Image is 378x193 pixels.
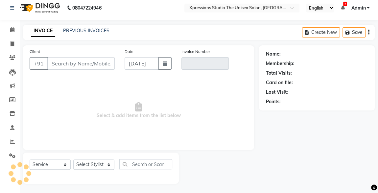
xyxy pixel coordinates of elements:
span: 2 [343,2,347,6]
div: Points: [266,98,280,105]
a: INVOICE [31,25,55,37]
div: Name: [266,51,280,58]
label: Date [125,49,133,55]
div: Membership: [266,60,294,67]
a: PREVIOUS INVOICES [63,28,109,34]
label: Client [30,49,40,55]
button: +91 [30,57,48,70]
button: Save [343,27,366,37]
a: 2 [341,5,344,11]
input: Search or Scan [119,159,172,169]
button: Create New [302,27,340,37]
div: Card on file: [266,79,293,86]
label: Invoice Number [181,49,210,55]
span: Admin [351,5,366,12]
span: Select & add items from the list below [30,78,248,143]
div: Total Visits: [266,70,292,77]
input: Search by Name/Mobile/Email/Code [47,57,115,70]
div: Last Visit: [266,89,288,96]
